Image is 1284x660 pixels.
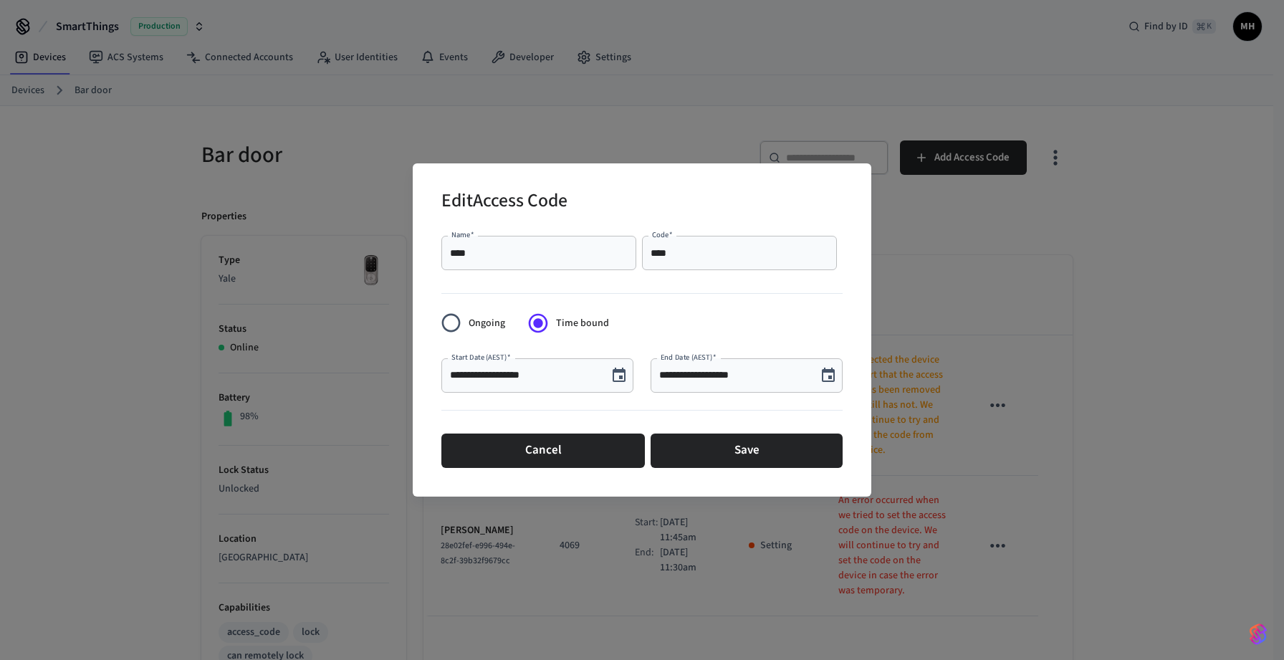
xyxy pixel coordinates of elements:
[1250,623,1267,646] img: SeamLogoGradient.69752ec5.svg
[451,229,474,240] label: Name
[651,434,843,468] button: Save
[451,352,511,363] label: Start Date (AEST)
[556,316,609,331] span: Time bound
[661,352,716,363] label: End Date (AEST)
[652,229,673,240] label: Code
[605,361,633,390] button: Choose date, selected date is Sep 26, 2025
[441,181,567,224] h2: Edit Access Code
[441,434,645,468] button: Cancel
[469,316,505,331] span: Ongoing
[814,361,843,390] button: Choose date, selected date is Sep 28, 2025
